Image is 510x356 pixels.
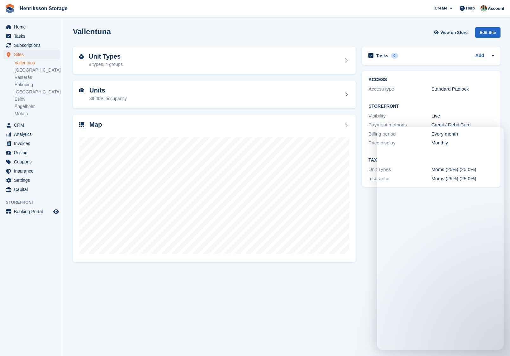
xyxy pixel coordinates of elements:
[3,22,60,31] a: menu
[3,130,60,139] a: menu
[368,121,431,129] div: Payment methods
[475,27,500,38] div: Edit Site
[14,185,52,194] span: Capital
[15,104,60,110] a: Ängelholm
[15,96,60,102] a: Eslöv
[368,166,431,173] div: Unit Types
[3,50,60,59] a: menu
[89,87,127,94] h2: Units
[14,167,52,175] span: Insurance
[79,54,84,59] img: unit-type-icn-2b2737a686de81e16bb02015468b77c625bbabd49415b5ef34ead5e3b44a266d.svg
[73,27,111,36] h2: Vallentuna
[73,115,356,263] a: Map
[368,158,494,163] h2: Tax
[14,157,52,166] span: Coupons
[17,3,70,14] a: Henriksson Storage
[89,95,127,102] div: 39.00% occupancy
[435,5,447,11] span: Create
[15,89,60,95] a: [GEOGRAPHIC_DATA]
[433,27,470,38] a: View on Store
[6,199,63,206] span: Storefront
[431,86,494,93] div: Standard Padlock
[368,175,431,182] div: Insurance
[368,139,431,147] div: Price display
[3,185,60,194] a: menu
[431,112,494,120] div: Live
[14,50,52,59] span: Sites
[368,77,494,82] h2: ACCESS
[368,86,431,93] div: Access type
[3,139,60,148] a: menu
[52,208,60,215] a: Preview store
[14,32,52,41] span: Tasks
[3,207,60,216] a: menu
[15,67,60,73] a: [GEOGRAPHIC_DATA]
[475,52,484,60] a: Add
[73,47,356,74] a: Unit Types 8 types, 4 groups
[15,82,60,88] a: Enköping
[488,5,504,12] span: Account
[14,207,52,216] span: Booking Portal
[3,121,60,130] a: menu
[391,53,398,59] div: 0
[89,121,102,128] h2: Map
[481,5,487,11] img: Isak Martinelle
[14,176,52,185] span: Settings
[79,122,84,127] img: map-icn-33ee37083ee616e46c38cad1a60f524a97daa1e2b2c8c0bc3eb3415660979fc1.svg
[3,157,60,166] a: menu
[89,53,123,60] h2: Unit Types
[377,127,504,350] iframe: To enrich screen reader interactions, please activate Accessibility in Grammarly extension settings
[368,104,494,109] h2: Storefront
[3,148,60,157] a: menu
[5,4,15,13] img: stora-icon-8386f47178a22dfd0bd8f6a31ec36ba5ce8667c1dd55bd0f319d3a0aa187defe.svg
[368,130,431,138] div: Billing period
[440,29,468,36] span: View on Store
[15,111,60,117] a: Motala
[14,139,52,148] span: Invoices
[14,41,52,50] span: Subscriptions
[14,130,52,139] span: Analytics
[368,112,431,120] div: Visibility
[14,22,52,31] span: Home
[73,80,356,108] a: Units 39.00% occupancy
[3,32,60,41] a: menu
[15,60,60,66] a: Vallentuna
[475,27,500,40] a: Edit Site
[3,41,60,50] a: menu
[376,53,388,59] h2: Tasks
[431,121,494,129] div: Credit / Debit Card
[89,61,123,68] div: 8 types, 4 groups
[15,74,60,80] a: Västerås
[14,121,52,130] span: CRM
[3,176,60,185] a: menu
[3,167,60,175] a: menu
[466,5,475,11] span: Help
[14,148,52,157] span: Pricing
[79,88,84,92] img: unit-icn-7be61d7bf1b0ce9d3e12c5938cc71ed9869f7b940bace4675aadf7bd6d80202e.svg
